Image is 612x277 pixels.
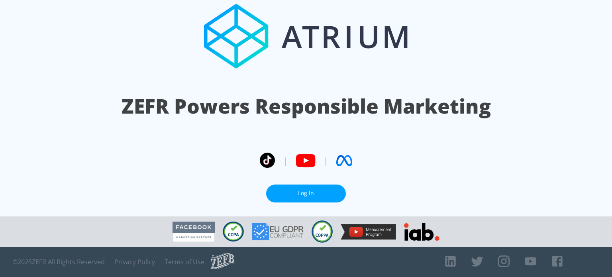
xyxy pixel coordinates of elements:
[324,155,328,167] span: |
[165,258,204,266] a: Terms of Use
[266,185,346,202] a: Log In
[283,155,288,167] span: |
[341,224,396,240] img: YouTube Measurement Program
[252,223,304,240] img: GDPR Compliant
[312,220,333,243] img: COPPA Compliant
[122,92,491,120] h1: ZEFR Powers Responsible Marketing
[404,223,439,241] img: IAB
[12,258,105,266] span: © 2025 ZEFR All Rights Reserved
[114,258,155,266] a: Privacy Policy
[223,222,244,242] img: CCPA Compliant
[173,222,215,242] img: Facebook Marketing Partner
